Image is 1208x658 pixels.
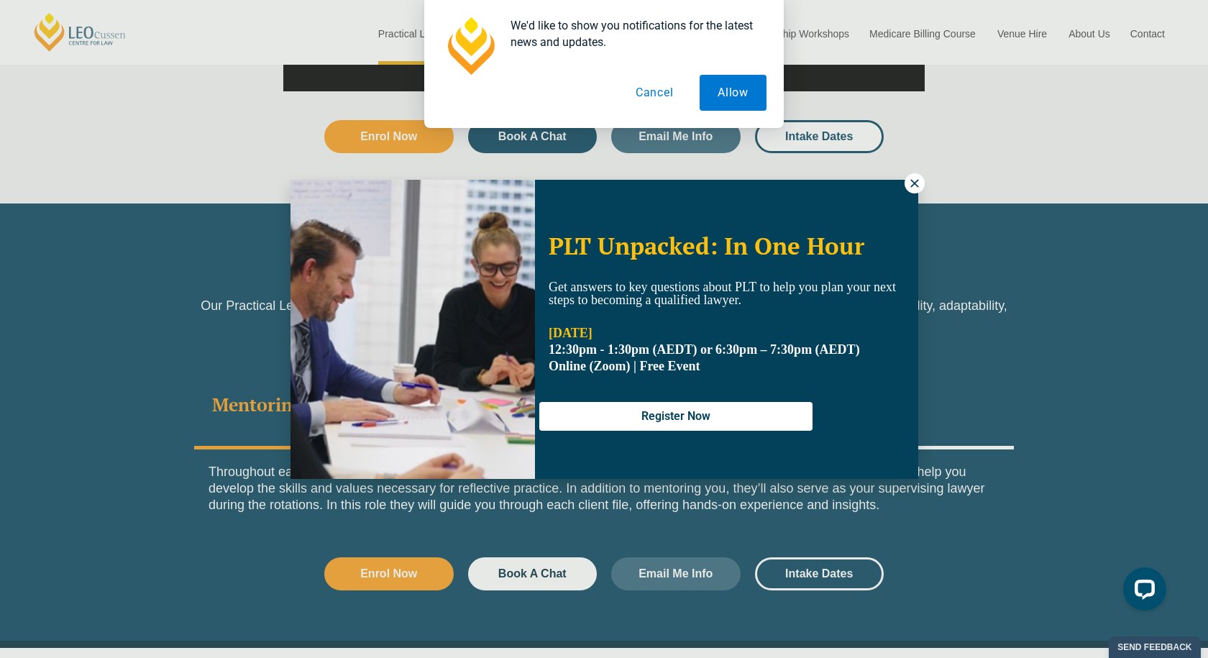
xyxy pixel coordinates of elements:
[1112,562,1172,622] iframe: LiveChat chat widget
[441,17,499,75] img: notification icon
[549,359,700,373] span: Online (Zoom) | Free Event
[618,75,692,111] button: Cancel
[499,17,767,50] div: We'd like to show you notifications for the latest news and updates.
[549,342,860,357] strong: 12:30pm - 1:30pm (AEDT) or 6:30pm – 7:30pm (AEDT)
[290,180,535,479] img: Woman in yellow blouse holding folders looking to the right and smiling
[549,230,864,261] span: PLT Unpacked: In One Hour
[905,173,925,193] button: Close
[539,402,813,431] button: Register Now
[549,326,592,340] strong: [DATE]
[549,280,896,307] span: Get answers to key questions about PLT to help you plan your next steps to becoming a qualified l...
[700,75,767,111] button: Allow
